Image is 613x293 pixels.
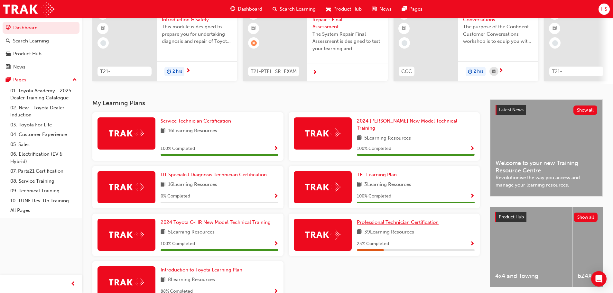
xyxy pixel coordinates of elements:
[161,267,242,273] span: Introduction to Toyota Learning Plan
[8,196,79,206] a: 10. TUNE Rev-Up Training
[495,212,598,222] a: Product HubShow all
[280,5,316,13] span: Search Learning
[274,194,278,199] span: Show Progress
[357,219,441,226] a: Professional Technician Certification
[498,68,503,74] span: next-icon
[496,160,597,174] span: Welcome to your new Training Resource Centre
[109,230,144,240] img: Trak
[3,74,79,86] button: Pages
[470,145,475,153] button: Show Progress
[490,207,572,287] a: 4x4 and Towing
[238,5,262,13] span: Dashboard
[312,70,317,76] span: next-icon
[161,266,245,274] a: Introduction to Toyota Learning Plan
[364,228,414,236] span: 39 Learning Resources
[394,4,538,81] a: 240CCCConfident Customer ConversationsThe purpose of the Confident Customer Conversations worksho...
[312,31,383,52] span: The System Repair Final Assessment is designed to test your learning and understanding of the mod...
[274,146,278,152] span: Show Progress
[161,171,269,179] a: DT Specialist Diagnosis Technician Certification
[402,24,406,33] span: booktick-icon
[552,68,601,75] span: T21-FOD_DMM_PREREQ
[573,105,598,115] button: Show all
[13,37,49,45] div: Search Learning
[243,4,388,81] a: 0T21-PTEL_SR_EXAMPT Electrical System Repair - Final AssessmentThe System Repair Final Assessment...
[6,51,11,57] span: car-icon
[372,5,377,13] span: news-icon
[6,25,11,31] span: guage-icon
[379,5,392,13] span: News
[470,241,475,247] span: Show Progress
[357,240,389,248] span: 23 % Completed
[100,40,106,46] span: learningRecordVerb_NONE-icon
[552,40,558,46] span: learningRecordVerb_NONE-icon
[168,181,217,189] span: 16 Learning Resources
[401,68,412,75] span: CCC
[8,186,79,196] a: 09. Technical Training
[574,213,598,222] button: Show all
[71,280,76,288] span: prev-icon
[6,38,10,44] span: search-icon
[230,5,235,13] span: guage-icon
[357,118,457,131] span: 2024 [PERSON_NAME] New Model Technical Training
[3,21,79,74] button: DashboardSearch LearningProduct HubNews
[225,3,267,16] a: guage-iconDashboard
[92,4,237,81] a: 0T21-FOD_HVIS_PREREQElectrification Introduction & SafetyThis module is designed to prepare you f...
[470,240,475,248] button: Show Progress
[3,61,79,73] a: News
[13,63,25,71] div: News
[357,181,362,189] span: book-icon
[474,68,483,75] span: 2 hrs
[496,174,597,188] span: Revolutionise the way you access and manage your learning resources.
[274,241,278,247] span: Show Progress
[470,146,475,152] span: Show Progress
[470,194,475,199] span: Show Progress
[161,219,271,225] span: 2024 Toyota C-HR New Model Technical Training
[251,24,256,33] span: booktick-icon
[499,107,524,113] span: Latest News
[553,24,557,33] span: booktick-icon
[6,77,11,83] span: pages-icon
[495,272,567,280] span: 4x4 and Towing
[168,276,215,284] span: 8 Learning Resources
[109,277,144,287] img: Trak
[357,171,399,179] a: TFL Learning Plan
[333,5,362,13] span: Product Hub
[3,2,54,16] img: Trak
[305,230,340,240] img: Trak
[8,206,79,215] a: All Pages
[326,5,331,13] span: car-icon
[161,193,190,200] span: 0 % Completed
[357,117,475,132] a: 2024 [PERSON_NAME] New Model Technical Training
[167,68,171,76] span: duration-icon
[357,145,391,152] span: 100 % Completed
[8,130,79,140] a: 04. Customer Experience
[8,166,79,176] a: 07. Parts21 Certification
[161,276,165,284] span: book-icon
[492,68,496,76] span: calendar-icon
[305,182,340,192] img: Trak
[357,193,391,200] span: 100 % Completed
[13,50,42,58] div: Product Hub
[470,192,475,200] button: Show Progress
[357,134,362,142] span: book-icon
[161,145,195,152] span: 100 % Completed
[367,3,397,16] a: news-iconNews
[161,219,273,226] a: 2024 Toyota C-HR New Model Technical Training
[8,103,79,120] a: 02. New - Toyota Dealer Induction
[8,86,79,103] a: 01. Toyota Academy - 2025 Dealer Training Catalogue
[402,40,407,46] span: learningRecordVerb_NONE-icon
[109,182,144,192] img: Trak
[3,22,79,34] a: Dashboard
[186,68,190,74] span: next-icon
[496,105,597,115] a: Latest NewsShow all
[397,3,428,16] a: pages-iconPages
[72,76,77,84] span: up-icon
[101,24,105,33] span: booktick-icon
[274,240,278,248] button: Show Progress
[168,127,217,135] span: 16 Learning Resources
[499,214,524,220] span: Product Hub
[161,172,267,178] span: DT Specialist Diagnosis Technician Certification
[409,5,423,13] span: Pages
